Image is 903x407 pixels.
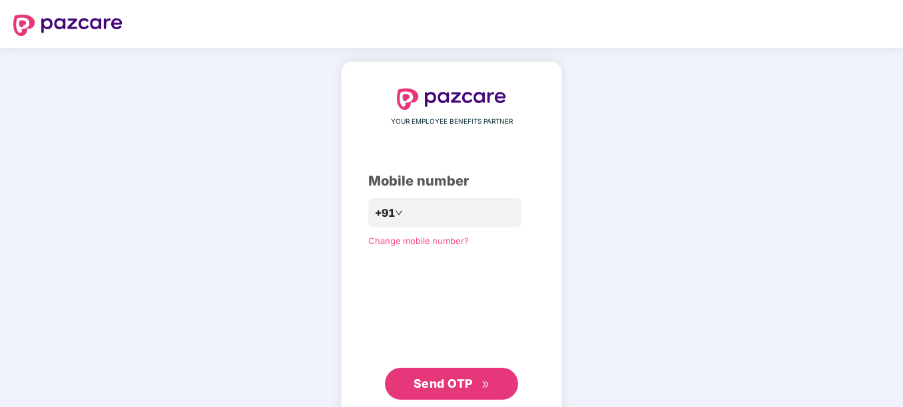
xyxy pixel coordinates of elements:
div: Mobile number [368,171,535,192]
span: down [395,209,403,217]
img: logo [13,15,123,36]
span: +91 [375,205,395,221]
button: Send OTPdouble-right [385,368,518,400]
span: Send OTP [414,376,473,390]
img: logo [397,88,506,110]
a: Change mobile number? [368,235,469,246]
span: double-right [481,380,490,389]
span: YOUR EMPLOYEE BENEFITS PARTNER [391,116,513,127]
